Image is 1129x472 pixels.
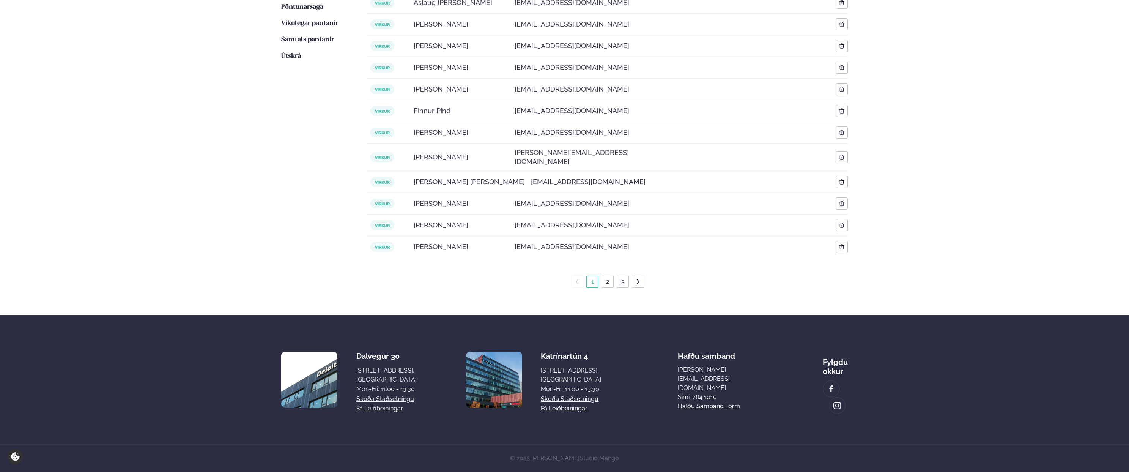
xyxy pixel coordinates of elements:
[515,199,629,208] span: [EMAIL_ADDRESS][DOMAIN_NAME]
[281,36,334,43] span: Samtals pantanir
[678,346,735,361] span: Hafðu samband
[541,395,598,404] a: Skoða staðsetningu
[370,106,394,116] span: virkur
[678,365,746,393] a: [PERSON_NAME][EMAIL_ADDRESS][DOMAIN_NAME]
[281,4,323,10] span: Pöntunarsaga
[541,366,601,384] div: [STREET_ADDRESS], [GEOGRAPHIC_DATA]
[370,242,394,252] span: virkur
[466,352,522,408] img: image alt
[370,63,394,73] span: virkur
[515,85,629,94] span: [EMAIL_ADDRESS][DOMAIN_NAME]
[281,53,301,59] span: Útskrá
[414,41,468,51] span: [PERSON_NAME]
[414,221,468,230] span: [PERSON_NAME]
[414,177,525,186] span: [PERSON_NAME] [PERSON_NAME]
[579,455,619,462] a: Studio Mango
[281,19,338,28] a: Vikulegar pantanir
[590,276,595,288] a: 1
[414,85,468,94] span: [PERSON_NAME]
[356,404,403,413] a: Fá leiðbeiningar
[8,449,23,464] a: Cookie settings
[370,199,394,208] span: virkur
[370,220,394,230] span: virkur
[515,106,629,115] span: [EMAIL_ADDRESS][DOMAIN_NAME]
[356,352,417,361] div: Dalvegur 30
[620,276,626,288] a: 3
[281,20,338,27] span: Vikulegar pantanir
[829,398,845,414] a: image alt
[370,19,394,29] span: virkur
[370,177,394,187] span: virkur
[515,128,629,137] span: [EMAIL_ADDRESS][DOMAIN_NAME]
[823,352,848,376] div: Fylgdu okkur
[414,20,468,29] span: [PERSON_NAME]
[414,63,468,72] span: [PERSON_NAME]
[515,41,629,51] span: [EMAIL_ADDRESS][DOMAIN_NAME]
[370,152,394,162] span: virkur
[833,401,841,410] img: image alt
[370,41,394,51] span: virkur
[541,385,601,394] div: Mon-Fri: 11:00 - 13:30
[531,177,646,186] span: [EMAIL_ADDRESS][DOMAIN_NAME]
[356,385,417,394] div: Mon-Fri: 11:00 - 13:30
[356,395,414,404] a: Skoða staðsetningu
[541,352,601,361] div: Katrínartún 4
[515,242,629,251] span: [EMAIL_ADDRESS][DOMAIN_NAME]
[414,199,468,208] span: [PERSON_NAME]
[678,402,740,411] a: Hafðu samband form
[370,84,394,94] span: virkur
[281,52,301,61] a: Útskrá
[510,455,619,462] span: © 2025 [PERSON_NAME]
[678,393,746,402] p: Sími: 784 1010
[605,276,611,288] a: 2
[515,221,629,230] span: [EMAIL_ADDRESS][DOMAIN_NAME]
[281,3,323,12] a: Pöntunarsaga
[515,63,629,72] span: [EMAIL_ADDRESS][DOMAIN_NAME]
[356,366,417,384] div: [STREET_ADDRESS], [GEOGRAPHIC_DATA]
[414,242,468,251] span: [PERSON_NAME]
[414,106,450,115] span: Finnur Pind
[281,352,337,408] img: image alt
[827,385,835,393] img: image alt
[515,148,665,166] span: [PERSON_NAME][EMAIL_ADDRESS][DOMAIN_NAME]
[541,404,587,413] a: Fá leiðbeiningar
[823,381,839,397] a: image alt
[414,153,468,162] span: [PERSON_NAME]
[414,128,468,137] span: [PERSON_NAME]
[281,35,334,44] a: Samtals pantanir
[370,128,394,137] span: virkur
[515,20,629,29] span: [EMAIL_ADDRESS][DOMAIN_NAME]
